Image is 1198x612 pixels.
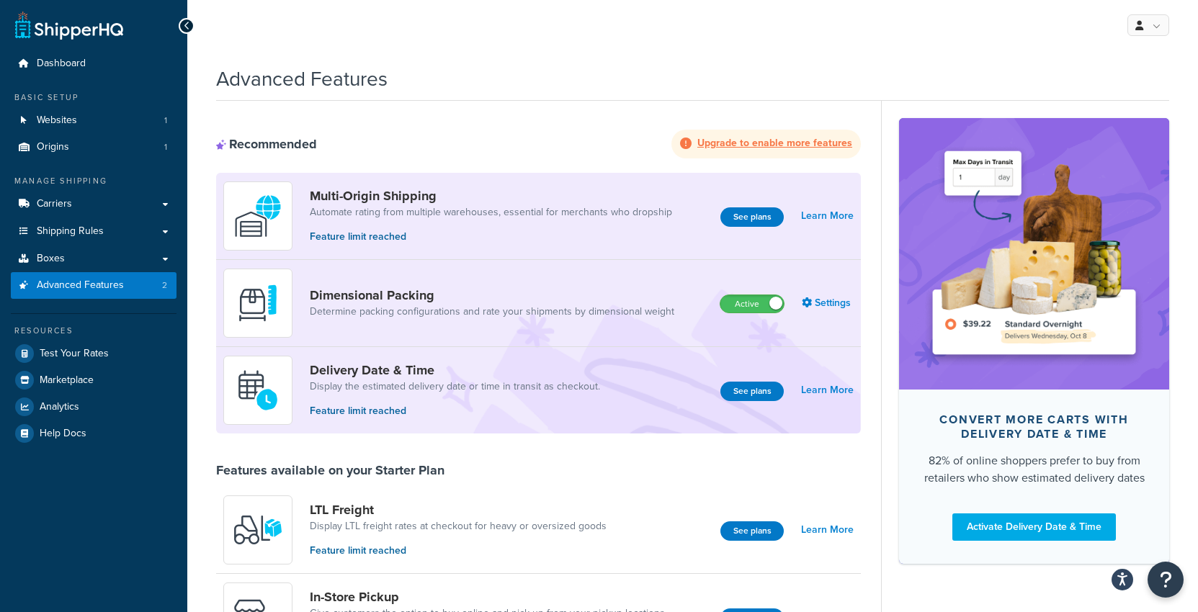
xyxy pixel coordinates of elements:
[310,205,672,220] a: Automate rating from multiple warehouses, essential for merchants who dropship
[11,134,176,161] a: Origins1
[40,348,109,360] span: Test Your Rates
[922,452,1146,487] div: 82% of online shoppers prefer to buy from retailers who show estimated delivery dates
[720,295,784,312] label: Active
[37,141,69,153] span: Origins
[11,367,176,393] a: Marketplace
[921,140,1148,367] img: feature-image-ddt-36eae7f7280da8017bfb280eaccd9c446f90b1fe08728e4019434db127062ab4.png
[233,278,283,328] img: DTVBYsAAAAAASUVORK5CYII=
[310,589,665,605] a: In-Store Pickup
[697,135,852,150] strong: Upgrade to enable more features
[11,246,176,272] a: Boxes
[164,114,167,127] span: 1
[801,206,854,226] a: Learn More
[801,520,854,540] a: Learn More
[11,91,176,104] div: Basic Setup
[720,382,784,401] button: See plans
[11,272,176,299] li: Advanced Features
[37,279,124,292] span: Advanced Features
[310,229,672,245] p: Feature limit reached
[216,65,388,93] h1: Advanced Features
[720,207,784,227] button: See plans
[310,502,607,518] a: LTL Freight
[310,543,607,559] p: Feature limit reached
[310,362,600,378] a: Delivery Date & Time
[233,505,283,555] img: y79ZsPf0fXUFUhFXDzUgf+ktZg5F2+ohG75+v3d2s1D9TjoU8PiyCIluIjV41seZevKCRuEjTPPOKHJsQcmKCXGdfprl3L4q7...
[11,272,176,299] a: Advanced Features2
[802,293,854,313] a: Settings
[11,394,176,420] a: Analytics
[37,225,104,238] span: Shipping Rules
[11,107,176,134] li: Websites
[37,198,72,210] span: Carriers
[11,50,176,77] a: Dashboard
[37,58,86,70] span: Dashboard
[233,365,283,415] img: gfkeb5ejjkALwAAAABJRU5ErkJggg==
[40,428,86,440] span: Help Docs
[37,114,77,127] span: Websites
[11,191,176,217] a: Carriers
[11,218,176,245] a: Shipping Rules
[37,253,65,265] span: Boxes
[40,374,94,387] span: Marketplace
[801,380,854,400] a: Learn More
[952,513,1116,541] a: Activate Delivery Date & Time
[11,341,176,366] a: Test Your Rates
[11,134,176,161] li: Origins
[310,403,600,419] p: Feature limit reached
[310,519,607,534] a: Display LTL freight rates at checkout for heavy or oversized goods
[40,401,79,413] span: Analytics
[310,305,674,319] a: Determine packing configurations and rate your shipments by dimensional weight
[11,107,176,134] a: Websites1
[922,413,1146,441] div: Convert more carts with delivery date & time
[11,420,176,446] a: Help Docs
[216,136,317,152] div: Recommended
[216,462,444,478] div: Features available on your Starter Plan
[1148,562,1184,598] button: Open Resource Center
[720,521,784,541] button: See plans
[310,379,600,394] a: Display the estimated delivery date or time in transit as checkout.
[162,279,167,292] span: 2
[11,175,176,187] div: Manage Shipping
[310,188,672,204] a: Multi-Origin Shipping
[310,287,674,303] a: Dimensional Packing
[233,191,283,241] img: WatD5o0RtDAAAAAElFTkSuQmCC
[164,141,167,153] span: 1
[11,325,176,337] div: Resources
